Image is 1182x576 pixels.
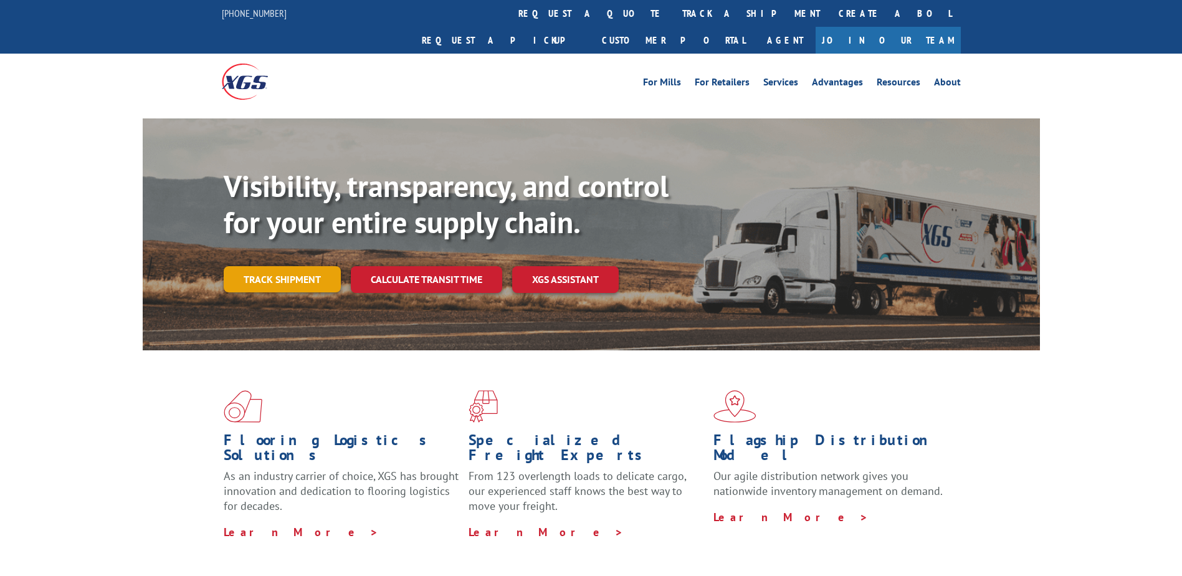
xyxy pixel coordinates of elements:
[412,27,593,54] a: Request a pickup
[469,469,704,524] p: From 123 overlength loads to delicate cargo, our experienced staff knows the best way to move you...
[713,469,943,498] span: Our agile distribution network gives you nationwide inventory management on demand.
[934,77,961,91] a: About
[877,77,920,91] a: Resources
[816,27,961,54] a: Join Our Team
[224,469,459,513] span: As an industry carrier of choice, XGS has brought innovation and dedication to flooring logistics...
[713,390,756,423] img: xgs-icon-flagship-distribution-model-red
[469,390,498,423] img: xgs-icon-focused-on-flooring-red
[224,390,262,423] img: xgs-icon-total-supply-chain-intelligence-red
[763,77,798,91] a: Services
[469,433,704,469] h1: Specialized Freight Experts
[812,77,863,91] a: Advantages
[469,525,624,539] a: Learn More >
[512,266,619,293] a: XGS ASSISTANT
[224,525,379,539] a: Learn More >
[713,510,869,524] a: Learn More >
[695,77,750,91] a: For Retailers
[351,266,502,293] a: Calculate transit time
[643,77,681,91] a: For Mills
[224,433,459,469] h1: Flooring Logistics Solutions
[222,7,287,19] a: [PHONE_NUMBER]
[593,27,755,54] a: Customer Portal
[224,266,341,292] a: Track shipment
[713,433,949,469] h1: Flagship Distribution Model
[224,166,669,241] b: Visibility, transparency, and control for your entire supply chain.
[755,27,816,54] a: Agent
